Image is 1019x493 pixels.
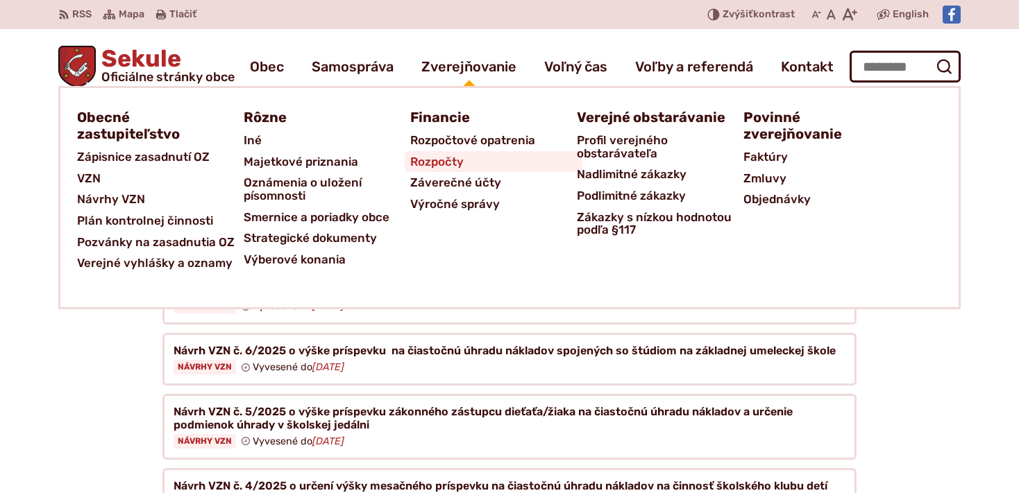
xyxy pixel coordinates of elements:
span: Zápisnice zasadnutí OZ [77,146,210,168]
span: VZN [77,168,101,189]
a: Faktúry [743,146,910,168]
a: Voľby a referendá [635,47,753,86]
a: Návrh VZN č. 6/2025 o výške príspevku na čiastočnú úhradu nákladov spojených so štúdiom na základ... [162,333,857,386]
a: Záverečné účty [410,172,577,193]
span: Verejné vyhlášky a oznamy [77,252,233,274]
span: Verejné obstarávanie [577,105,725,130]
a: Výberové konania [244,249,410,270]
span: Smernice a poriadky obce [244,207,389,228]
span: Pozvánky na zasadnutia OZ [77,232,235,253]
span: Rôzne [244,105,287,130]
span: Rozpočtové opatrenia [410,130,535,151]
a: Majetkové priznania [244,151,410,173]
a: Smernice a poriadky obce [244,207,410,228]
a: Nadlimitné zákazky [577,164,743,185]
span: Financie [410,105,470,130]
a: Návrhy VZN [77,189,244,210]
a: Zápisnice zasadnutí OZ [77,146,244,168]
a: Oznámenia o uložení písomnosti [244,172,410,206]
a: Objednávky [743,189,910,210]
span: Majetkové priznania [244,151,358,173]
span: Iné [244,130,262,151]
a: Návrh VZN č. 5/2025 o výške príspevku zákonného zástupcu dieťaťa/žiaka na čiastočnú úhradu náklad... [162,394,857,460]
a: Plán kontrolnej činnosti [77,210,244,232]
span: Výberové konania [244,249,346,270]
span: Oficiálne stránky obce [101,71,235,83]
a: Rozpočtové opatrenia [410,130,577,151]
span: Zvýšiť [723,8,753,20]
span: Mapa [119,6,144,23]
img: Prejsť na domovskú stránku [58,46,96,87]
a: Zverejňovanie [421,47,516,86]
span: Podlimitné zákazky [577,185,686,207]
span: Plán kontrolnej činnosti [77,210,213,232]
a: Samospráva [312,47,394,86]
span: Sekule [96,47,235,83]
span: Strategické dokumenty [244,227,377,249]
a: Obecné zastupiteľstvo [77,105,227,146]
span: Faktúry [743,146,788,168]
a: Verejné vyhlášky a oznamy [77,252,244,274]
a: Obec [250,47,284,86]
span: kontrast [723,9,795,21]
span: Návrhy VZN [77,189,145,210]
span: Výročné správy [410,193,500,215]
a: Pozvánky na zasadnutia OZ [77,232,244,253]
span: Objednávky [743,189,811,210]
a: Kontakt [781,47,834,86]
a: Rozpočty [410,151,577,173]
span: English [893,6,929,23]
a: English [890,6,932,23]
a: Povinné zverejňovanie [743,105,893,146]
a: Strategické dokumenty [244,227,410,249]
a: Výročné správy [410,193,577,215]
span: RSS [72,6,92,23]
span: Tlačiť [169,9,196,21]
a: Verejné obstarávanie [577,105,727,130]
a: Financie [410,105,560,130]
a: Profil verejného obstarávateľa [577,130,743,164]
span: Nadlimitné zákazky [577,164,687,185]
a: Voľný čas [544,47,607,86]
a: Zákazky s nízkou hodnotou podľa §117 [577,207,743,241]
span: Záverečné účty [410,172,501,193]
a: Rôzne [244,105,394,130]
a: VZN [77,168,244,189]
span: Zmluvy [743,168,786,189]
a: Logo Sekule, prejsť na domovskú stránku. [58,46,235,87]
img: Prejsť na Facebook stránku [943,6,961,24]
span: Rozpočty [410,151,464,173]
a: Zmluvy [743,168,910,189]
a: Iné [244,130,410,151]
a: Podlimitné zákazky [577,185,743,207]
